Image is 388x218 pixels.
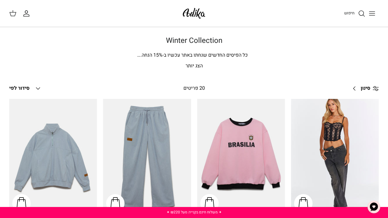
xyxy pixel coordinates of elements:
button: Toggle menu [365,7,379,20]
span: % הנחה. [137,51,163,59]
h1: Winter Collection [9,36,379,45]
span: סידור לפי [9,85,29,92]
span: כל הפיסים החדשים שנחתו באתר עכשיו ב- [163,51,248,59]
a: חיפוש [344,10,365,17]
a: סווטשירט City Strolls אוברסייז [9,99,97,216]
a: סינון [348,81,379,96]
div: 20 פריטים [148,85,240,92]
a: החשבון שלי [23,10,33,17]
span: סינון [361,85,370,92]
p: הצג יותר [9,62,379,70]
a: ✦ משלוח חינם בקנייה מעל ₪220 ✦ [167,209,222,215]
button: סידור לפי [9,82,42,95]
img: Adika IL [181,6,207,21]
a: ג׳ינס All Or Nothing קריס-קרוס | BOYFRIEND [291,99,379,216]
span: חיפוש [344,10,355,16]
span: 15 [153,51,159,59]
a: סווטשירט Brazilian Kid [197,99,285,216]
a: מכנסי טרנינג City strolls [103,99,191,216]
button: צ'אט [365,198,383,216]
